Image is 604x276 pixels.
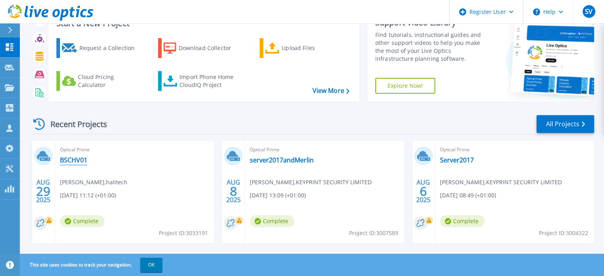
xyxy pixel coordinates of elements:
a: Request a Collection [56,38,145,58]
span: Optical Prime [60,145,209,154]
span: 6 [420,188,427,195]
div: AUG 2025 [36,177,51,206]
a: Upload Files [260,38,348,58]
span: 8 [230,188,237,195]
span: [PERSON_NAME] , KEYPRINT SECURITY LIMITED [250,178,372,187]
span: Complete [250,215,294,227]
div: AUG 2025 [226,177,241,206]
button: OK [140,258,162,272]
a: Cloud Pricing Calculator [56,71,145,91]
div: Request a Collection [79,40,143,56]
span: [DATE] 11:12 (+01:00) [60,191,116,200]
span: 29 [36,188,50,195]
span: Complete [60,215,104,227]
span: Complete [440,215,484,227]
div: Download Collector [179,40,242,56]
a: Server2017 [440,156,474,164]
span: Project ID: 3007589 [349,229,398,237]
span: Project ID: 3004322 [539,229,588,237]
span: Project ID: 3033191 [159,229,208,237]
span: SV [585,8,592,15]
div: Import Phone Home CloudIQ Project [179,73,241,89]
a: Download Collector [158,38,247,58]
a: server2017andMerlin [250,156,314,164]
div: Find tutorials, instructional guides and other support videos to help you make the most of your L... [375,31,489,63]
span: This site uses cookies to track your navigation. [22,258,162,272]
a: View More [312,87,349,95]
span: [DATE] 08:49 (+01:00) [440,191,496,200]
div: Cloud Pricing Calculator [78,73,141,89]
span: Optical Prime [440,145,589,154]
span: [DATE] 13:09 (+01:00) [250,191,306,200]
div: Recent Projects [31,114,118,134]
span: [PERSON_NAME] , KEYPRINT SECURITY LIMITED [440,178,562,187]
span: [PERSON_NAME] , halitech [60,178,127,187]
span: Optical Prime [250,145,399,154]
h3: Start a New Project [56,19,349,28]
div: AUG 2025 [416,177,431,206]
a: Explore Now! [375,78,436,94]
a: BSCHV01 [60,156,87,164]
div: Upload Files [282,40,345,56]
a: All Projects [536,115,594,133]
